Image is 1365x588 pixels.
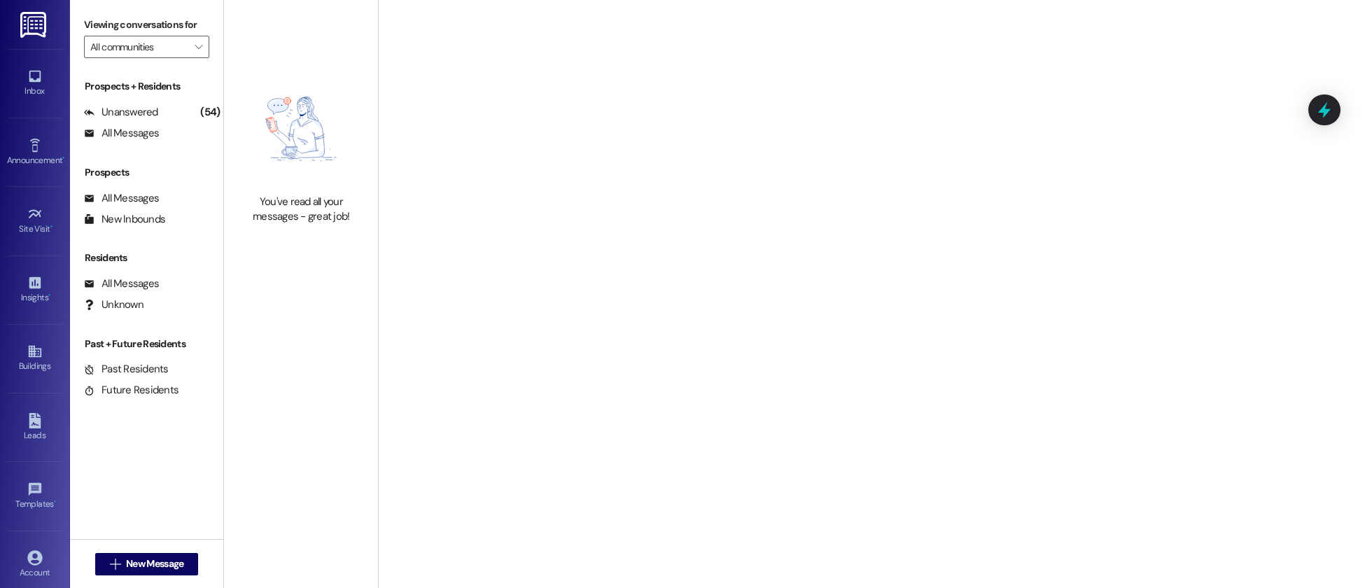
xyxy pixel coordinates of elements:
span: • [62,153,64,163]
input: All communities [90,36,187,58]
div: Residents [70,251,223,265]
img: ResiDesk Logo [20,12,49,38]
a: Leads [7,409,63,447]
span: New Message [126,556,183,571]
img: empty-state [239,70,363,188]
span: • [48,290,50,300]
i:  [195,41,202,52]
button: New Message [95,553,199,575]
div: Unknown [84,297,143,312]
div: All Messages [84,276,159,291]
div: Prospects [70,165,223,180]
span: • [54,497,56,507]
span: • [50,222,52,232]
div: Future Residents [84,383,178,398]
a: Account [7,546,63,584]
div: (54) [197,101,223,123]
div: Unanswered [84,105,158,120]
div: Prospects + Residents [70,79,223,94]
div: Past + Future Residents [70,337,223,351]
label: Viewing conversations for [84,14,209,36]
i:  [110,559,120,570]
div: All Messages [84,126,159,141]
a: Buildings [7,339,63,377]
div: Past Residents [84,362,169,377]
div: You've read all your messages - great job! [239,195,363,225]
a: Inbox [7,64,63,102]
div: All Messages [84,191,159,206]
a: Site Visit • [7,202,63,240]
div: New Inbounds [84,212,165,227]
a: Templates • [7,477,63,515]
a: Insights • [7,271,63,309]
